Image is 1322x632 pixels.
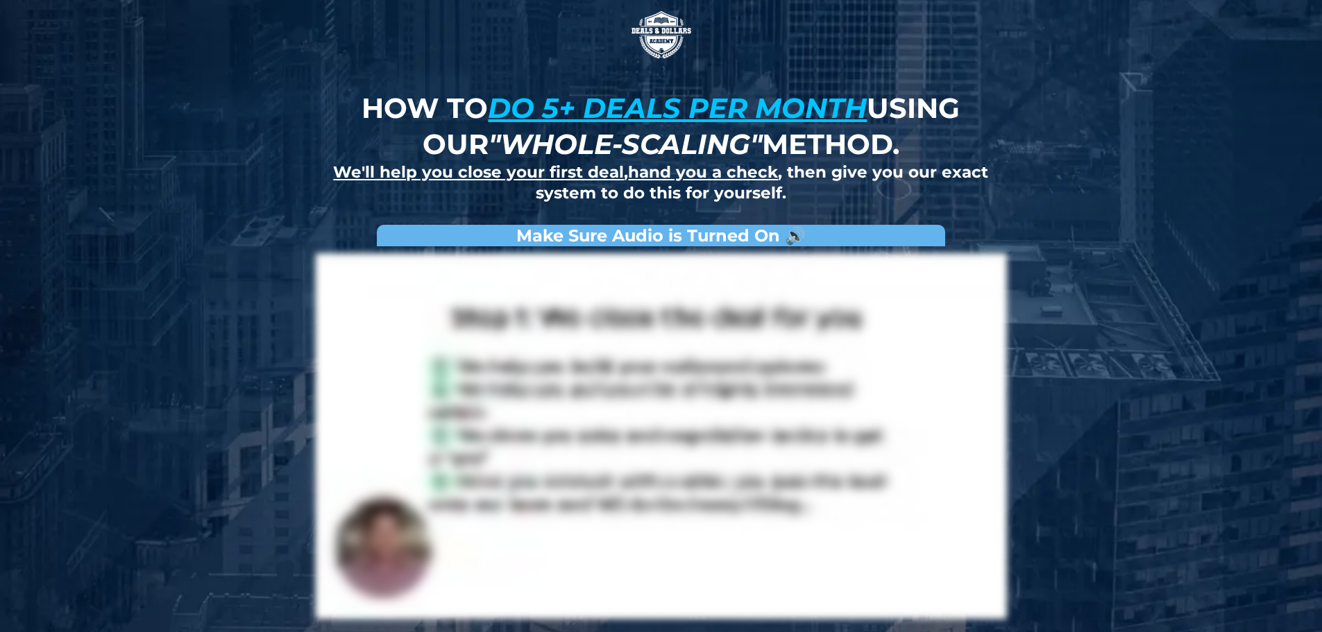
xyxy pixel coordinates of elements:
strong: How to using our method. [362,91,960,161]
u: do 5+ deals per month [488,91,867,125]
strong: , , then give you our exact system to do this for yourself. [333,162,988,203]
strong: Make Sure Audio is Turned On 🔊 [516,225,806,246]
em: "whole-scaling" [489,127,762,161]
u: We'll help you close your first deal [333,162,624,182]
u: hand you a check [628,162,778,182]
